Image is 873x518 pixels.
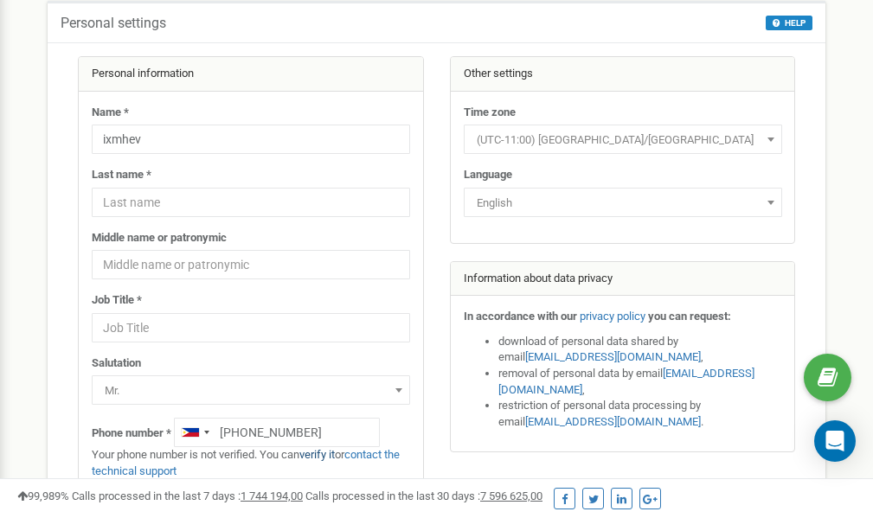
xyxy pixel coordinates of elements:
[79,57,423,92] div: Personal information
[470,191,776,215] span: English
[525,415,701,428] a: [EMAIL_ADDRESS][DOMAIN_NAME]
[498,366,782,398] li: removal of personal data by email ,
[299,448,335,461] a: verify it
[498,334,782,366] li: download of personal data shared by email ,
[580,310,645,323] a: privacy policy
[525,350,701,363] a: [EMAIL_ADDRESS][DOMAIN_NAME]
[92,447,410,479] p: Your phone number is not verified. You can or
[92,105,129,121] label: Name *
[451,262,795,297] div: Information about data privacy
[470,128,776,152] span: (UTC-11:00) Pacific/Midway
[92,292,142,309] label: Job Title *
[498,398,782,430] li: restriction of personal data processing by email .
[72,489,303,502] span: Calls processed in the last 7 days :
[92,230,227,246] label: Middle name or patronymic
[92,355,141,372] label: Salutation
[464,105,516,121] label: Time zone
[464,167,512,183] label: Language
[648,310,731,323] strong: you can request:
[241,489,303,502] u: 1 744 194,00
[174,418,380,447] input: +1-800-555-55-55
[92,188,410,217] input: Last name
[92,425,171,442] label: Phone number *
[92,448,400,477] a: contact the technical support
[464,310,577,323] strong: In accordance with our
[498,367,754,396] a: [EMAIL_ADDRESS][DOMAIN_NAME]
[92,375,410,405] span: Mr.
[98,379,404,403] span: Mr.
[92,313,410,342] input: Job Title
[92,167,151,183] label: Last name *
[814,420,856,462] div: Open Intercom Messenger
[766,16,812,30] button: HELP
[451,57,795,92] div: Other settings
[464,188,782,217] span: English
[464,125,782,154] span: (UTC-11:00) Pacific/Midway
[480,489,542,502] u: 7 596 625,00
[61,16,166,31] h5: Personal settings
[92,125,410,154] input: Name
[17,489,69,502] span: 99,989%
[92,250,410,279] input: Middle name or patronymic
[305,489,542,502] span: Calls processed in the last 30 days :
[175,419,215,446] div: Telephone country code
